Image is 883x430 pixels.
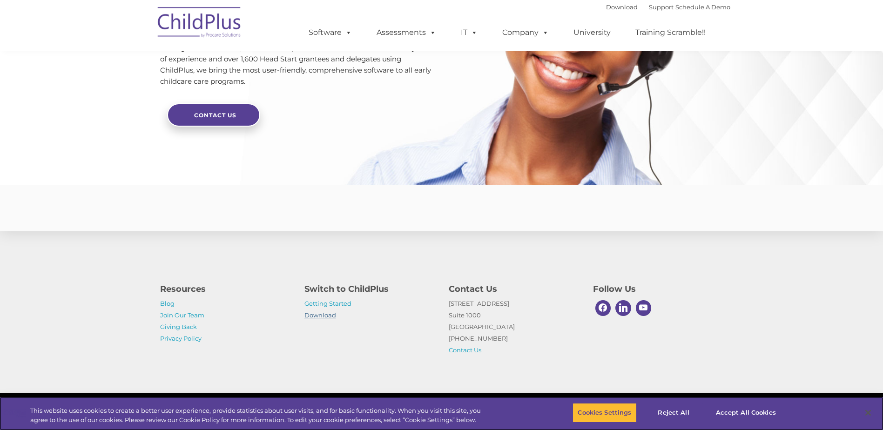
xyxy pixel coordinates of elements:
[626,23,715,42] a: Training Scramble!!
[452,23,487,42] a: IT
[194,112,236,119] span: Contact Us
[167,103,260,127] a: Contact Us
[160,335,202,342] a: Privacy Policy
[564,23,620,42] a: University
[299,23,361,42] a: Software
[593,298,613,318] a: Facebook
[160,311,204,319] a: Join Our Team
[649,3,674,11] a: Support
[711,403,781,423] button: Accept All Cookies
[160,31,435,87] p: As the most-widely used Head Start and Early Head Start program management software, our software...
[606,3,730,11] font: |
[634,298,654,318] a: Youtube
[367,23,445,42] a: Assessments
[304,300,351,307] a: Getting Started
[573,403,636,423] button: Cookies Settings
[449,346,481,354] a: Contact Us
[304,282,435,296] h4: Switch to ChildPlus
[160,282,290,296] h4: Resources
[645,403,703,423] button: Reject All
[593,282,723,296] h4: Follow Us
[449,282,579,296] h4: Contact Us
[675,3,730,11] a: Schedule A Demo
[606,3,638,11] a: Download
[449,298,579,356] p: [STREET_ADDRESS] Suite 1000 [GEOGRAPHIC_DATA] [PHONE_NUMBER]
[304,311,336,319] a: Download
[30,406,485,424] div: This website uses cookies to create a better user experience, provide statistics about user visit...
[613,298,634,318] a: Linkedin
[153,0,246,47] img: ChildPlus by Procare Solutions
[160,323,197,330] a: Giving Back
[493,23,558,42] a: Company
[858,403,878,423] button: Close
[160,300,175,307] a: Blog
